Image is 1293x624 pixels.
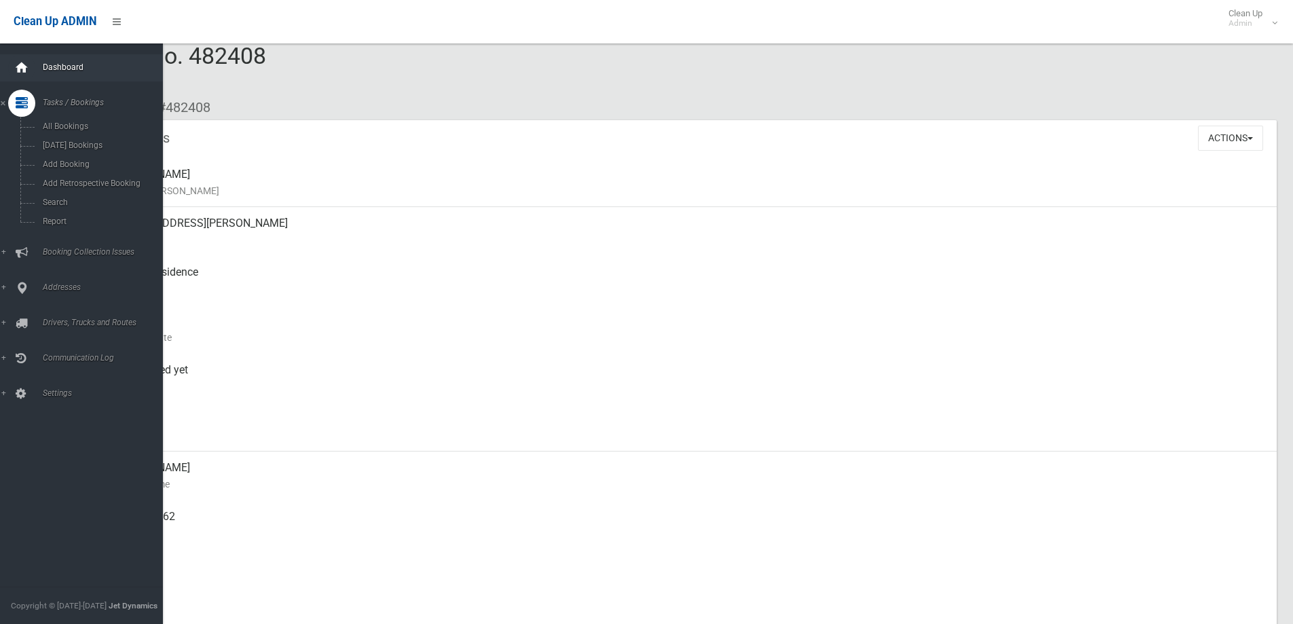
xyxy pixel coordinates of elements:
div: None given [109,549,1266,598]
button: Actions [1198,126,1263,151]
div: [DATE] [109,305,1266,354]
div: [PERSON_NAME] [109,158,1266,207]
span: Report [39,217,162,226]
span: Dashboard [39,62,173,72]
small: Pickup Point [109,280,1266,297]
small: Landline [109,574,1266,590]
span: [DATE] Bookings [39,141,162,150]
div: 0408 244 262 [109,500,1266,549]
span: Communication Log [39,353,173,363]
span: Booking Collection Issues [39,247,173,257]
small: Collection Date [109,329,1266,346]
div: [DATE] [109,403,1266,452]
span: All Bookings [39,122,162,131]
li: #482408 [148,95,210,120]
strong: Jet Dynamics [109,601,157,610]
small: Contact Name [109,476,1266,492]
div: Front of Residence [109,256,1266,305]
small: Mobile [109,525,1266,541]
span: Drivers, Trucks and Routes [39,318,173,327]
span: Add Retrospective Booking [39,179,162,188]
div: Not collected yet [109,354,1266,403]
small: Collected At [109,378,1266,394]
small: Zone [109,427,1266,443]
span: Addresses [39,282,173,292]
span: Add Booking [39,160,162,169]
span: Settings [39,388,173,398]
small: Admin [1229,18,1262,29]
small: Address [109,232,1266,248]
span: Clean Up [1222,8,1276,29]
span: Search [39,198,162,207]
div: [PERSON_NAME] [109,452,1266,500]
span: Copyright © [DATE]-[DATE] [11,601,107,610]
small: Name of [PERSON_NAME] [109,183,1266,199]
span: Clean Up ADMIN [14,15,96,28]
div: [STREET_ADDRESS][PERSON_NAME] [109,207,1266,256]
span: Tasks / Bookings [39,98,173,107]
span: Booking No. 482408 [60,42,266,95]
